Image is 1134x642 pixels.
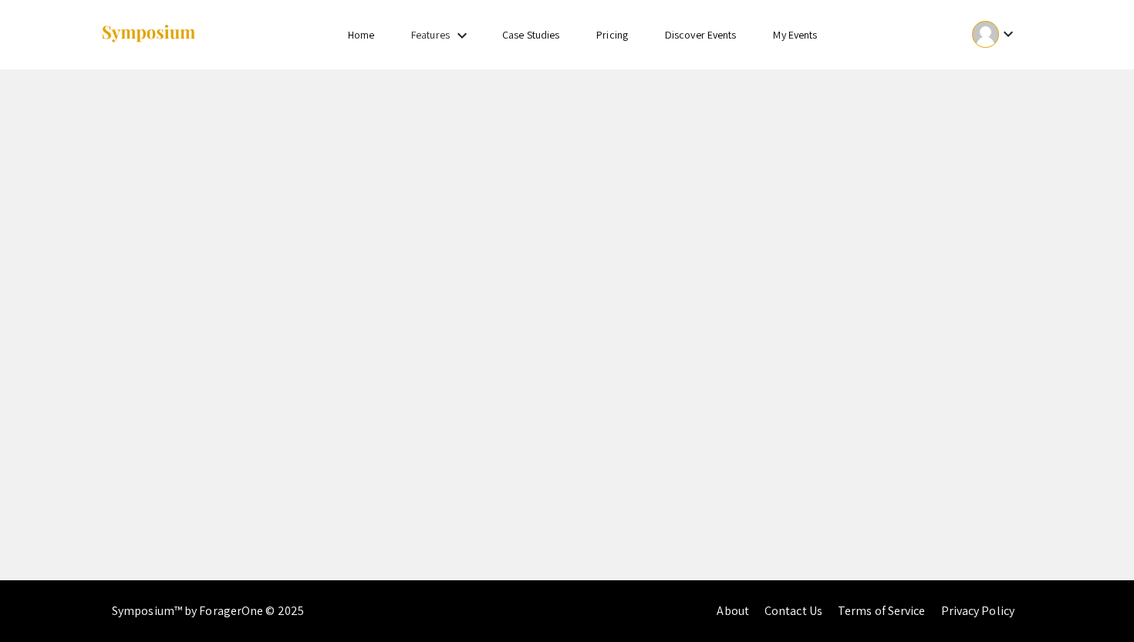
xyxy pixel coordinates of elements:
a: Case Studies [502,28,559,42]
a: Home [348,28,374,42]
div: Symposium™ by ForagerOne © 2025 [112,580,304,642]
mat-icon: Expand Features list [453,26,471,45]
a: Contact Us [764,603,822,619]
a: Privacy Policy [941,603,1014,619]
a: Features [411,28,450,42]
a: My Events [773,28,817,42]
a: Pricing [596,28,628,42]
mat-icon: Expand account dropdown [999,25,1018,43]
button: Expand account dropdown [956,17,1034,52]
a: About [717,603,749,619]
a: Terms of Service [838,603,926,619]
a: Discover Events [665,28,737,42]
iframe: Chat [1068,573,1122,630]
img: Symposium by ForagerOne [100,24,197,45]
